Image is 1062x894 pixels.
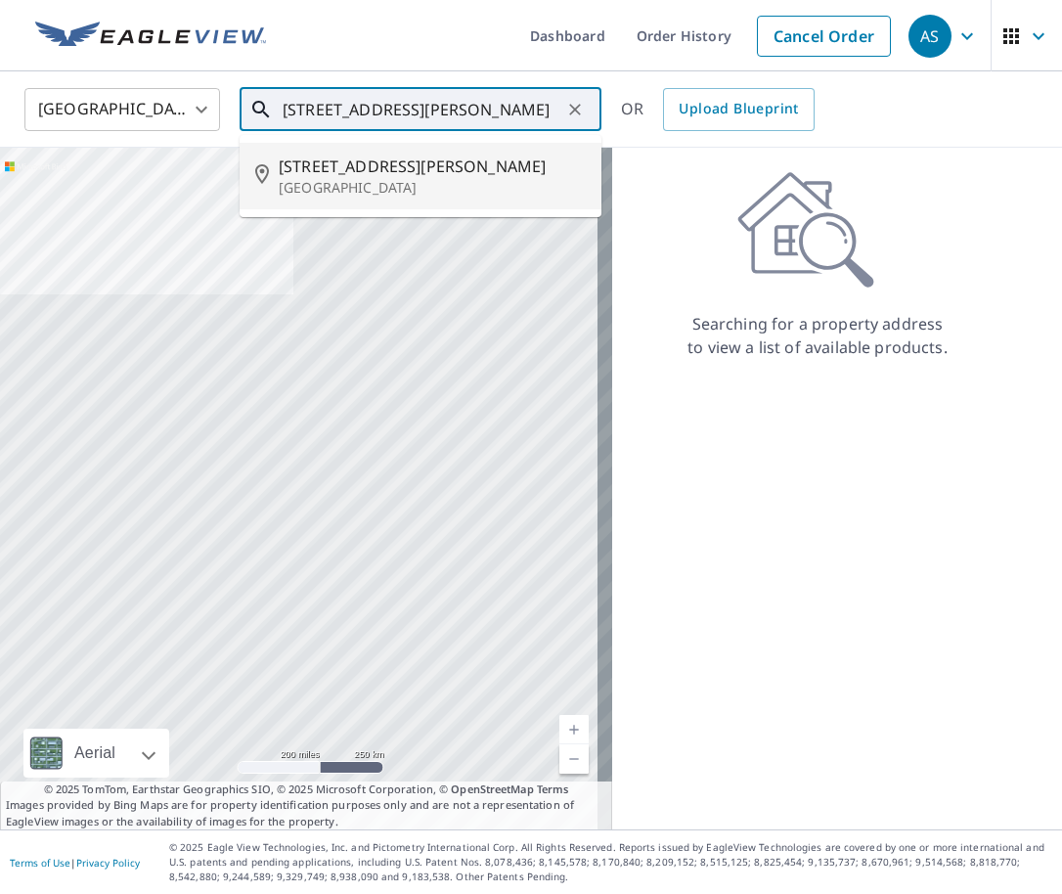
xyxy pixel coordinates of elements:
a: Current Level 5, Zoom Out [559,744,589,774]
a: OpenStreetMap [451,782,533,796]
span: Upload Blueprint [679,97,798,121]
div: [GEOGRAPHIC_DATA] [24,82,220,137]
a: Terms [537,782,569,796]
a: Privacy Policy [76,856,140,870]
div: AS [908,15,951,58]
a: Terms of Use [10,856,70,870]
a: Cancel Order [757,16,891,57]
p: © 2025 Eagle View Technologies, Inc. and Pictometry International Corp. All Rights Reserved. Repo... [169,840,1052,884]
a: Upload Blueprint [663,88,814,131]
span: [STREET_ADDRESS][PERSON_NAME] [279,155,586,178]
div: Aerial [68,729,121,778]
input: Search by address or latitude-longitude [283,82,561,137]
button: Clear [561,96,589,123]
p: [GEOGRAPHIC_DATA] [279,178,586,198]
div: Aerial [23,729,169,778]
p: Searching for a property address to view a list of available products. [686,312,949,359]
a: Current Level 5, Zoom In [559,715,589,744]
div: OR [621,88,815,131]
img: EV Logo [35,22,266,51]
span: © 2025 TomTom, Earthstar Geographics SIO, © 2025 Microsoft Corporation, © [44,782,569,798]
p: | [10,857,140,869]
